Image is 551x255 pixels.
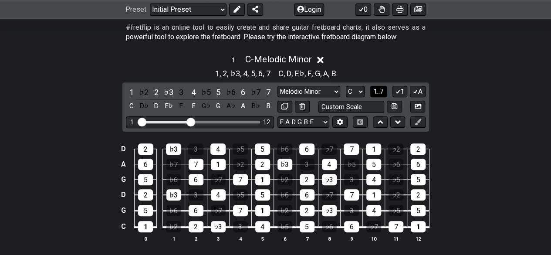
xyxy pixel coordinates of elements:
div: 5 [366,159,381,170]
span: Preset [125,6,146,14]
button: Store user defined scale [387,101,402,112]
div: 4 [210,143,226,155]
button: Edit Tuning [332,116,347,128]
div: 5 [255,189,270,201]
th: 3 [207,235,229,244]
span: , [247,68,251,79]
div: 1 [211,159,226,170]
span: E♭ [295,68,304,79]
span: , [240,68,243,79]
button: Copy [277,101,292,112]
button: 1..7 [370,86,387,98]
span: , [284,68,287,79]
span: , [263,68,266,79]
div: 3 [344,174,359,185]
div: 2 [138,143,153,155]
span: 6 [258,68,263,79]
button: 0 [355,3,371,16]
button: Create image [410,3,426,16]
div: 5 [411,205,426,216]
div: ♭6 [166,205,181,216]
div: ♭6 [389,159,403,170]
div: ♭7 [366,221,381,232]
div: 4 [255,221,270,232]
div: 2 [138,189,153,201]
div: ♭5 [277,221,292,232]
span: 1 . [232,56,245,65]
th: 4 [229,235,251,244]
div: 7 [389,221,403,232]
div: 2 [300,205,314,216]
div: 7 [233,205,248,216]
div: 6 [189,174,203,185]
div: ♭7 [211,174,226,185]
td: G [118,202,128,218]
div: 2 [411,189,426,201]
div: ♭3 [277,159,292,170]
div: 4 [322,159,337,170]
div: 3 [189,189,203,201]
div: 1 [366,143,381,155]
button: First click edit preset to enable marker editing [410,116,425,128]
div: ♭3 [166,189,181,201]
div: toggle scale degree [200,86,212,98]
div: 3 [344,205,359,216]
div: toggle scale degree [188,86,199,98]
div: 1 [411,221,426,232]
span: C - Melodic Minor [245,54,311,65]
th: 2 [185,235,207,244]
th: 7 [296,235,318,244]
div: toggle scale degree [126,86,137,98]
div: 7 [189,159,203,170]
div: 2 [189,221,203,232]
div: toggle pitch class [188,100,199,112]
div: toggle scale degree [237,86,249,98]
section: Scale pitch classes [211,66,274,80]
div: ♭6 [322,221,337,232]
div: ♭6 [277,189,292,201]
div: toggle scale degree [176,86,187,98]
div: toggle pitch class [200,100,212,112]
div: 1 [255,205,270,216]
span: 2 [223,68,227,79]
div: 3 [300,159,314,170]
span: , [311,68,315,79]
div: toggle scale degree [138,86,149,98]
span: G [315,68,320,79]
th: 9 [340,235,362,244]
div: Visible fret range [126,116,274,128]
span: A [323,68,328,79]
div: toggle pitch class [213,100,224,112]
section: Scale pitch classes [274,66,340,80]
span: , [304,68,308,79]
span: , [227,68,230,79]
div: 6 [138,159,153,170]
div: 5 [411,174,426,185]
div: ♭7 [211,205,226,216]
div: ♭5 [233,189,248,201]
span: D [287,68,291,79]
div: toggle pitch class [262,100,274,112]
select: Tonic/Root [346,86,365,98]
th: 1 [162,235,185,244]
div: 1 [130,119,134,126]
div: 3 [188,143,203,155]
span: C [278,68,284,79]
span: , [320,68,324,79]
th: 8 [318,235,340,244]
select: Preset [150,3,226,16]
div: 1 [138,221,153,232]
div: toggle pitch class [138,100,149,112]
td: D [118,141,128,156]
div: 3 [233,221,248,232]
div: 7 [233,174,248,185]
span: , [328,68,331,79]
div: 4 [366,205,381,216]
div: 2 [255,159,270,170]
button: Print [392,3,408,16]
div: toggle scale degree [225,86,237,98]
button: A [410,86,425,98]
div: 5 [255,143,270,155]
div: 4 [366,174,381,185]
div: ♭3 [322,205,337,216]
